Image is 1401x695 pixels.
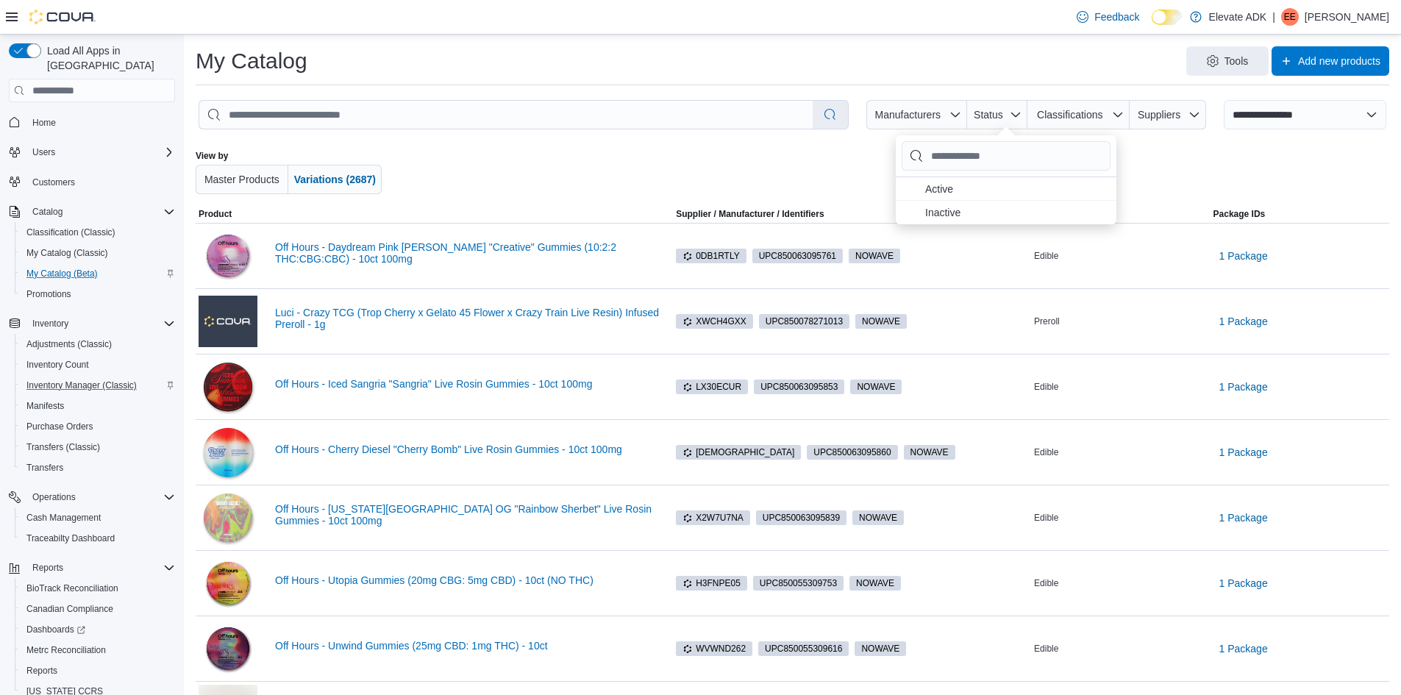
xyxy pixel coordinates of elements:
[1219,314,1268,329] span: 1 Package
[21,621,91,638] a: Dashboards
[26,174,81,191] a: Customers
[26,462,63,474] span: Transfers
[855,641,906,656] span: NOWAVE
[26,624,85,635] span: Dashboards
[1213,241,1274,271] button: 1 Package
[1219,576,1268,591] span: 1 Package
[15,640,181,660] button: Metrc Reconciliation
[3,557,181,578] button: Reports
[1130,100,1206,129] button: Suppliers
[15,416,181,437] button: Purchase Orders
[1219,249,1268,263] span: 1 Package
[1305,8,1389,26] p: [PERSON_NAME]
[852,510,904,525] span: NOWAVE
[807,445,897,460] span: UPC850063095860
[26,488,175,506] span: Operations
[3,111,181,132] button: Home
[866,100,966,129] button: Manufacturers
[26,143,61,161] button: Users
[752,249,843,263] span: UPC850063095761
[21,580,124,597] a: BioTrack Reconciliation
[21,509,107,527] a: Cash Management
[21,285,175,303] span: Promotions
[1219,641,1268,656] span: 1 Package
[1213,208,1266,220] span: Package IDs
[1213,307,1274,336] button: 1 Package
[288,165,382,194] button: Variations (2687)
[21,244,114,262] a: My Catalog (Classic)
[1213,438,1274,467] button: 1 Package
[3,487,181,507] button: Operations
[754,379,844,394] span: UPC850063095853
[15,619,181,640] a: Dashboards
[26,441,100,453] span: Transfers (Classic)
[759,314,849,329] span: UPC850078271013
[3,202,181,222] button: Catalog
[199,619,257,678] img: Off Hours - Unwind Gummies (25mg CBD: 1mg THC) - 10ct
[967,100,1028,129] button: Status
[861,642,899,655] span: NOWAVE
[910,446,949,459] span: NOWAVE
[1138,109,1180,121] span: Suppliers
[676,379,748,394] span: LX30ECUR
[1272,8,1275,26] p: |
[1031,378,1210,396] div: Edible
[26,315,74,332] button: Inventory
[896,177,1116,201] li: Active
[196,46,307,76] h1: My Catalog
[26,143,175,161] span: Users
[199,488,257,547] img: Off Hours - Nevada City OG "Rainbow Sherbet" Live Rosin Gummies - 10ct 100mg
[855,249,894,263] span: NOWAVE
[15,528,181,549] button: Traceabilty Dashboard
[1213,634,1274,663] button: 1 Package
[21,224,175,241] span: Classification (Classic)
[676,208,824,220] span: Supplier / Manufacturer / Identifiers
[1298,54,1380,68] span: Add new products
[199,208,232,220] span: Product
[21,377,175,394] span: Inventory Manager (Classic)
[275,307,670,330] a: Luci - Crazy TCG (Trop Cherry x Gelato 45 Flower x Crazy Train Live Resin) Infused Preroll - 1g
[1213,569,1274,598] button: 1 Package
[21,224,121,241] a: Classification (Classic)
[763,511,840,524] span: UPC 850063095839
[21,356,95,374] a: Inventory Count
[41,43,175,73] span: Load All Apps in [GEOGRAPHIC_DATA]
[682,315,746,328] span: XWCH4GXX
[32,117,56,129] span: Home
[21,418,99,435] a: Purchase Orders
[1272,46,1389,76] button: Add new products
[21,265,175,282] span: My Catalog (Beta)
[1219,445,1268,460] span: 1 Package
[21,600,119,618] a: Canadian Compliance
[3,142,181,163] button: Users
[21,662,175,680] span: Reports
[21,600,175,618] span: Canadian Compliance
[682,511,744,524] span: X2W7U7NA
[1186,46,1269,76] button: Tools
[26,173,175,191] span: Customers
[925,180,1108,198] span: Active
[15,243,181,263] button: My Catalog (Classic)
[1031,640,1210,657] div: Edible
[849,249,900,263] span: NOWAVE
[1071,2,1145,32] a: Feedback
[21,530,175,547] span: Traceabilty Dashboard
[21,641,175,659] span: Metrc Reconciliation
[29,10,96,24] img: Cova
[15,396,181,416] button: Manifests
[26,114,62,132] a: Home
[196,165,288,194] button: Master Products
[15,284,181,304] button: Promotions
[1031,313,1210,330] div: Preroll
[1219,379,1268,394] span: 1 Package
[682,249,740,263] span: 0DB1RTLY
[1213,503,1274,532] button: 1 Package
[758,641,849,656] span: UPC850055309616
[760,380,838,393] span: UPC 850063095853
[925,204,1108,221] span: Inactive
[682,577,741,590] span: H3FNPE05
[676,249,746,263] span: 0DB1RTLY
[21,356,175,374] span: Inventory Count
[275,443,670,455] a: Off Hours - Cherry Diesel "Cherry Bomb" Live Rosin Gummies - 10ct 100mg
[682,446,794,459] span: [DEMOGRAPHIC_DATA]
